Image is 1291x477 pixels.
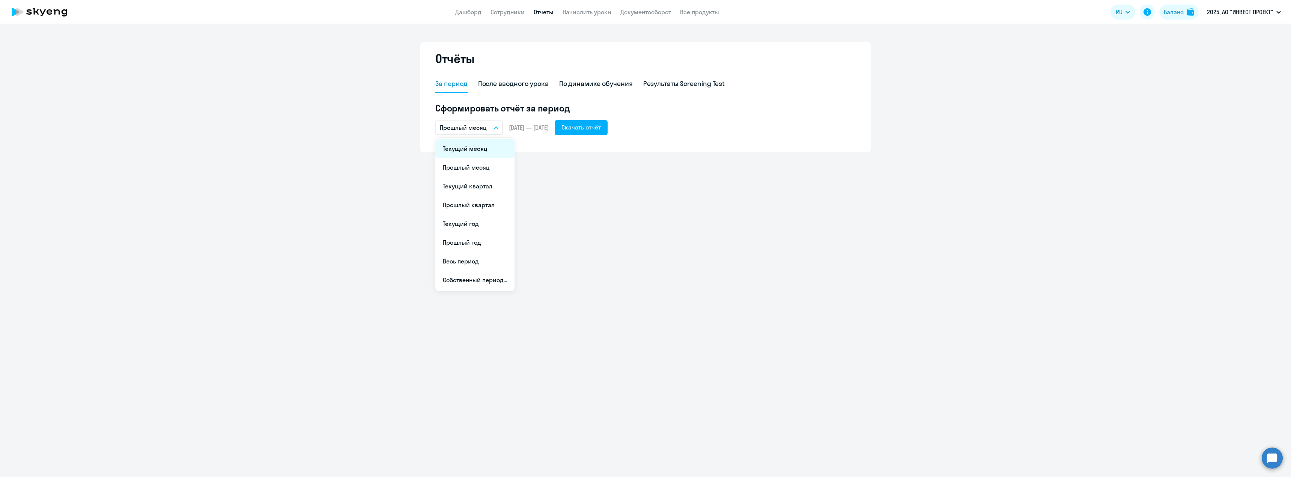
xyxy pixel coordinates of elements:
a: Дашборд [455,8,481,16]
button: RU [1110,5,1135,20]
p: Прошлый месяц [440,123,487,132]
span: [DATE] — [DATE] [509,123,549,132]
img: balance [1187,8,1194,16]
a: Сотрудники [491,8,525,16]
div: Скачать отчёт [561,123,601,132]
div: Результаты Screening Test [643,79,725,89]
div: После вводного урока [478,79,549,89]
span: RU [1116,8,1122,17]
button: Балансbalance [1159,5,1199,20]
button: Скачать отчёт [555,120,608,135]
a: Документооборот [620,8,671,16]
div: Баланс [1164,8,1184,17]
ul: RU [435,138,515,291]
a: Начислить уроки [563,8,611,16]
div: По динамике обучения [559,79,633,89]
a: Отчеты [534,8,554,16]
h5: Сформировать отчёт за период [435,102,856,114]
button: 2025, АО "ИНВЕСТ ПРОЕКТ" [1203,3,1285,21]
h2: Отчёты [435,51,474,66]
a: Все продукты [680,8,719,16]
button: Прошлый месяц [435,120,503,135]
p: 2025, АО "ИНВЕСТ ПРОЕКТ" [1207,8,1273,17]
div: За период [435,79,468,89]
